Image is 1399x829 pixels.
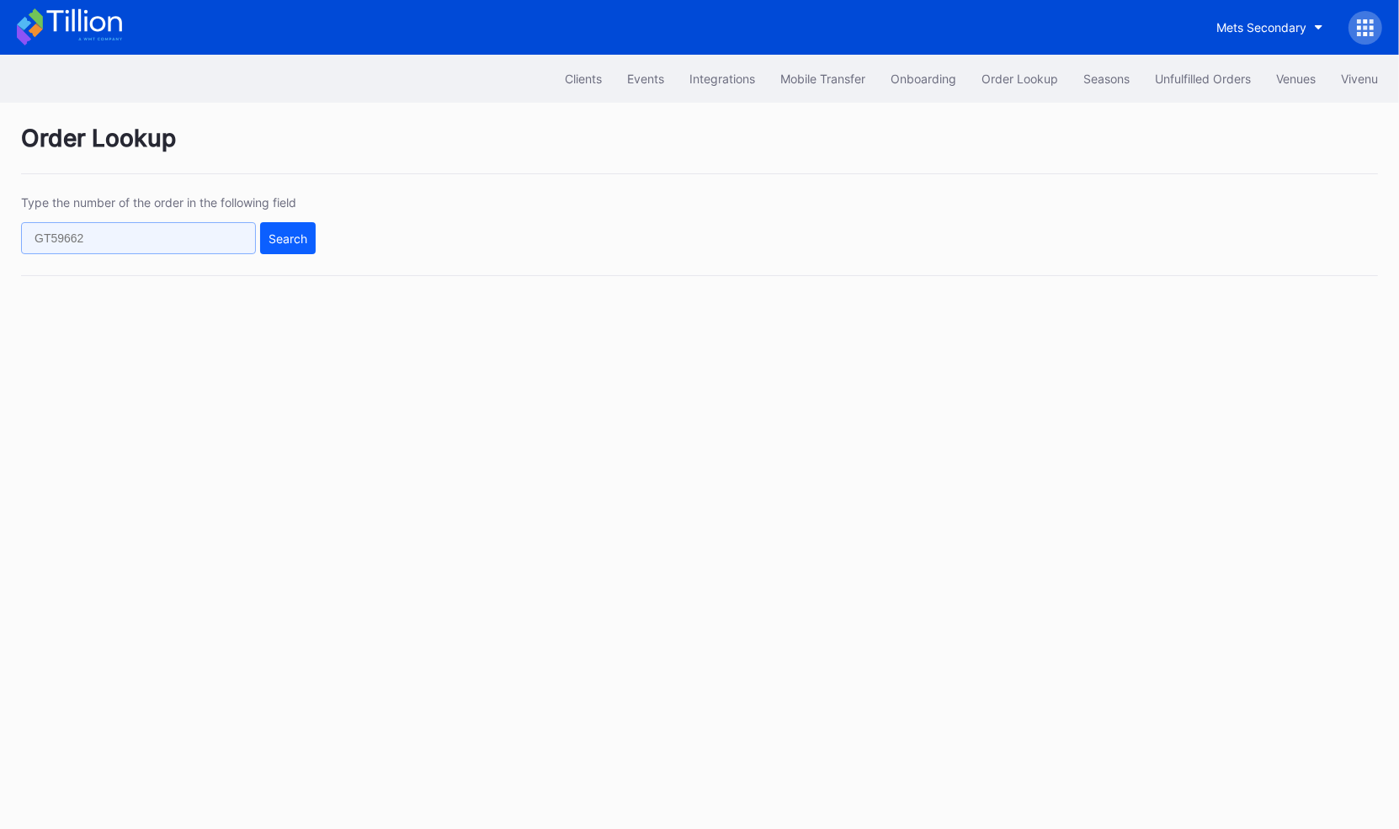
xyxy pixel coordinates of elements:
div: Venues [1276,72,1316,86]
button: Seasons [1071,63,1142,94]
button: Onboarding [878,63,969,94]
button: Unfulfilled Orders [1142,63,1263,94]
div: Events [627,72,664,86]
div: Type the number of the order in the following field [21,195,316,210]
div: Unfulfilled Orders [1155,72,1251,86]
div: Clients [565,72,602,86]
div: Seasons [1083,72,1130,86]
button: Mets Secondary [1204,12,1336,43]
button: Order Lookup [969,63,1071,94]
input: GT59662 [21,222,256,254]
div: Order Lookup [981,72,1058,86]
button: Search [260,222,316,254]
div: Search [269,231,307,246]
button: Venues [1263,63,1328,94]
div: Order Lookup [21,124,1378,174]
button: Events [614,63,677,94]
div: Integrations [689,72,755,86]
div: Mobile Transfer [780,72,865,86]
div: Mets Secondary [1216,20,1306,35]
button: Vivenu [1328,63,1391,94]
div: Vivenu [1341,72,1378,86]
div: Onboarding [891,72,956,86]
button: Clients [552,63,614,94]
button: Integrations [677,63,768,94]
button: Mobile Transfer [768,63,878,94]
